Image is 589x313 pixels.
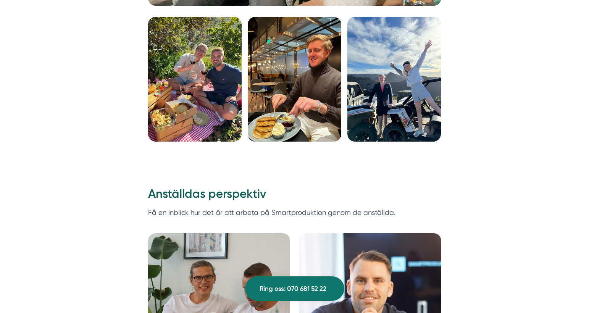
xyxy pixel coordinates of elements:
span: Ring oss: 070 681 52 22 [260,284,326,294]
img: Bild på Smartproduktion – företag & webbyråer i Borlänge (Dalarnas län) [248,17,341,142]
img: Företagsbild på Smartproduktion – Ett företag i Dalarnas län 2024 [347,17,441,142]
h2: Anställdas perspektiv [148,186,441,207]
a: Ring oss: 070 681 52 22 [245,276,344,301]
p: Få en inblick hur det är att arbeta på Smartproduktion genom de anställda. [148,207,441,229]
img: Företagsbild på Smartproduktion – webbyråer i Dalarnas län [148,17,242,142]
